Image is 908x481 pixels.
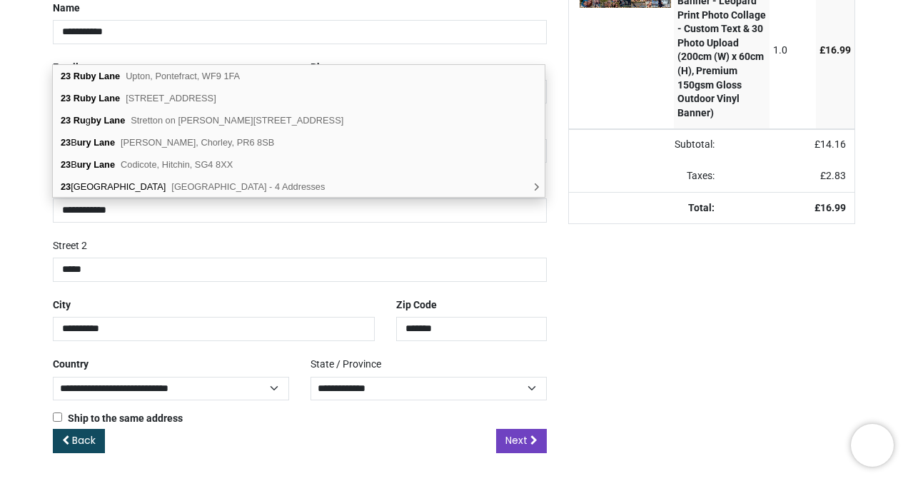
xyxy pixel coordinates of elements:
span: Upton, Pontefract, WF9 1FA [126,71,240,81]
iframe: Brevo live chat [851,424,894,467]
span: [GEOGRAPHIC_DATA] - 4 Addresses [171,181,325,192]
span: [PERSON_NAME], Chorley, PR6 8SB [121,137,274,148]
label: State / Province [311,353,381,377]
label: Phone [311,56,340,80]
b: 23 [61,159,71,170]
div: 1.0 [773,44,812,58]
input: Ship to the same address [53,412,62,422]
b: ury [77,137,91,148]
span: 14.16 [820,138,846,150]
b: Ruby [74,93,96,103]
b: 23 [61,115,71,126]
span: Codicote, Hitchin, SG4 8XX [121,159,233,170]
b: 23 [61,93,71,103]
label: Zip Code [396,293,437,318]
b: by [91,115,101,126]
div: g [53,109,545,131]
strong: Total: [688,202,715,213]
b: 23 [61,71,71,81]
span: 2.83 [826,170,846,181]
label: Country [53,353,89,377]
label: Ship to the same address [53,412,183,426]
label: Street 2 [53,234,87,258]
span: £ [814,138,846,150]
span: Back [72,433,96,447]
b: Lane [99,71,120,81]
b: Lane [99,93,120,103]
span: Next [505,433,528,447]
div: address list [53,65,545,198]
span: £ [820,170,846,181]
span: 16.99 [825,44,851,56]
b: Lane [94,159,115,170]
div: B [53,131,545,153]
span: 16.99 [820,202,846,213]
span: Stretton on [PERSON_NAME][STREET_ADDRESS] [131,115,343,126]
td: Subtotal: [569,129,723,161]
a: Next [496,429,547,453]
div: [GEOGRAPHIC_DATA] [53,176,545,197]
b: Lane [94,137,115,148]
b: Ruby [74,71,96,81]
b: 23 [61,137,71,148]
span: [STREET_ADDRESS] [126,93,216,103]
b: Ru [74,115,86,126]
strong: £ [814,202,846,213]
b: Lane [104,115,125,126]
span: £ [819,44,851,56]
a: Back [53,429,105,453]
label: City [53,293,71,318]
label: Email [53,56,79,80]
div: B [53,153,545,176]
b: 23 [61,181,71,192]
td: Taxes: [569,161,723,192]
b: ury [77,159,91,170]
